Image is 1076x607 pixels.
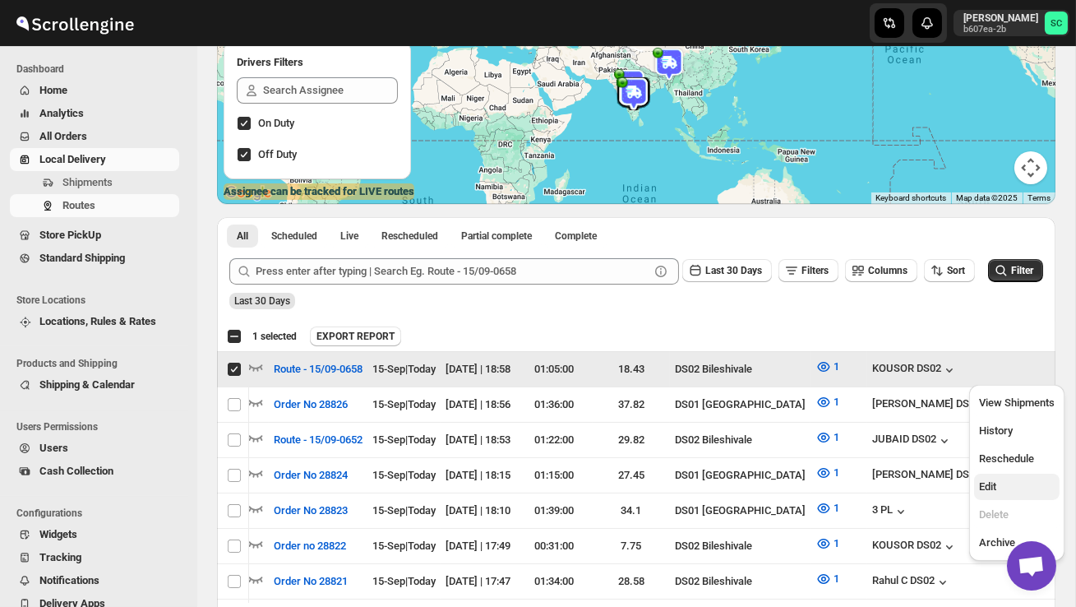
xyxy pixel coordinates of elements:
button: 1 [806,495,849,521]
button: Shipments [10,171,179,194]
input: Press enter after typing | Search Eg. Route - 15/09-0658 [256,258,649,285]
div: [DATE] | 18:53 [446,432,510,448]
span: Shipping & Calendar [39,378,135,391]
button: Order No 28821 [264,568,358,595]
div: 7.75 [598,538,665,554]
button: Columns [845,259,917,282]
span: 1 [834,502,839,514]
div: [DATE] | 17:49 [446,538,510,554]
span: Order No 28824 [274,467,348,484]
button: Order no 28822 [264,533,356,559]
button: Sort [924,259,975,282]
span: Order No 28826 [274,396,348,413]
button: Route - 15/09-0652 [264,427,372,453]
text: SC [1051,18,1062,29]
span: Shipments [62,176,113,188]
button: [PERSON_NAME] DS01 [872,468,997,484]
span: 15-Sep | Today [372,363,436,375]
button: Users [10,437,179,460]
div: Open chat [1007,541,1056,591]
span: 15-Sep | Today [372,469,436,481]
span: 15-Sep | Today [372,540,436,552]
button: 1 [806,460,849,486]
button: Filter [988,259,1043,282]
div: DS02 Bileshivale [675,432,806,448]
span: Standard Shipping [39,252,125,264]
span: Widgets [39,528,77,540]
span: Rescheduled [381,229,438,243]
button: Map camera controls [1014,151,1047,184]
div: 28.58 [598,573,665,590]
span: History [979,424,1013,437]
span: 1 [834,537,839,549]
span: Store Locations [16,294,186,307]
span: Live [340,229,358,243]
span: 1 [834,431,839,443]
span: Routes [62,199,95,211]
span: Scheduled [271,229,317,243]
span: Filter [1011,265,1033,276]
span: Edit [979,480,996,493]
span: Sanjay chetri [1045,12,1068,35]
img: Google [221,183,275,204]
span: Locations, Rules & Rates [39,315,156,327]
span: 1 [834,360,839,373]
span: 15-Sep | Today [372,575,436,587]
div: [DATE] | 18:15 [446,467,510,484]
button: 3 PL [872,503,909,520]
span: Analytics [39,107,84,119]
span: 1 [834,466,839,479]
button: Cash Collection [10,460,179,483]
span: Last 30 Days [705,265,762,276]
span: Order no 28822 [274,538,346,554]
span: Map data ©2025 [956,193,1018,202]
div: 37.82 [598,396,665,413]
span: Users Permissions [16,420,186,433]
div: DS02 Bileshivale [675,538,806,554]
label: Assignee can be tracked for LIVE routes [224,183,414,200]
span: Local Delivery [39,153,106,165]
span: Reschedule [979,452,1034,465]
div: 01:39:00 [520,503,588,519]
h2: Drivers Filters [237,54,398,71]
button: KOUSOR DS02 [872,362,958,378]
span: Columns [868,265,907,276]
div: 01:34:00 [520,573,588,590]
span: Archive [979,536,1015,549]
div: 34.1 [598,503,665,519]
button: 1 [806,566,849,592]
span: Order No 28821 [274,573,348,590]
button: Tracking [10,546,179,569]
button: Keyboard shortcuts [875,192,946,204]
span: All [237,229,248,243]
span: Delete [979,508,1009,521]
span: 15-Sep | Today [372,433,436,446]
div: 18.43 [598,361,665,378]
button: Order No 28826 [264,392,358,418]
button: Notifications [10,569,179,592]
div: DS02 Bileshivale [675,573,806,590]
span: Products and Shipping [16,357,186,370]
span: Order No 28823 [274,503,348,519]
button: Routes [10,194,179,217]
span: Configurations [16,507,186,520]
button: JUBAID DS02 [872,433,953,449]
button: KOUSOR DS02 [872,539,958,555]
span: Filters [801,265,829,276]
button: Rahul C DS02 [872,574,951,591]
span: Partial complete [461,229,532,243]
span: Route - 15/09-0658 [274,361,363,378]
button: Analytics [10,102,179,125]
button: All Orders [10,125,179,148]
button: 1 [806,531,849,557]
button: Filters [778,259,838,282]
button: User menu [954,10,1069,36]
button: EXPORT REPORT [310,327,401,346]
div: [PERSON_NAME] DS01 [872,397,997,414]
button: 1 [806,389,849,415]
button: 1 [806,354,849,380]
div: [DATE] | 17:47 [446,573,510,590]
